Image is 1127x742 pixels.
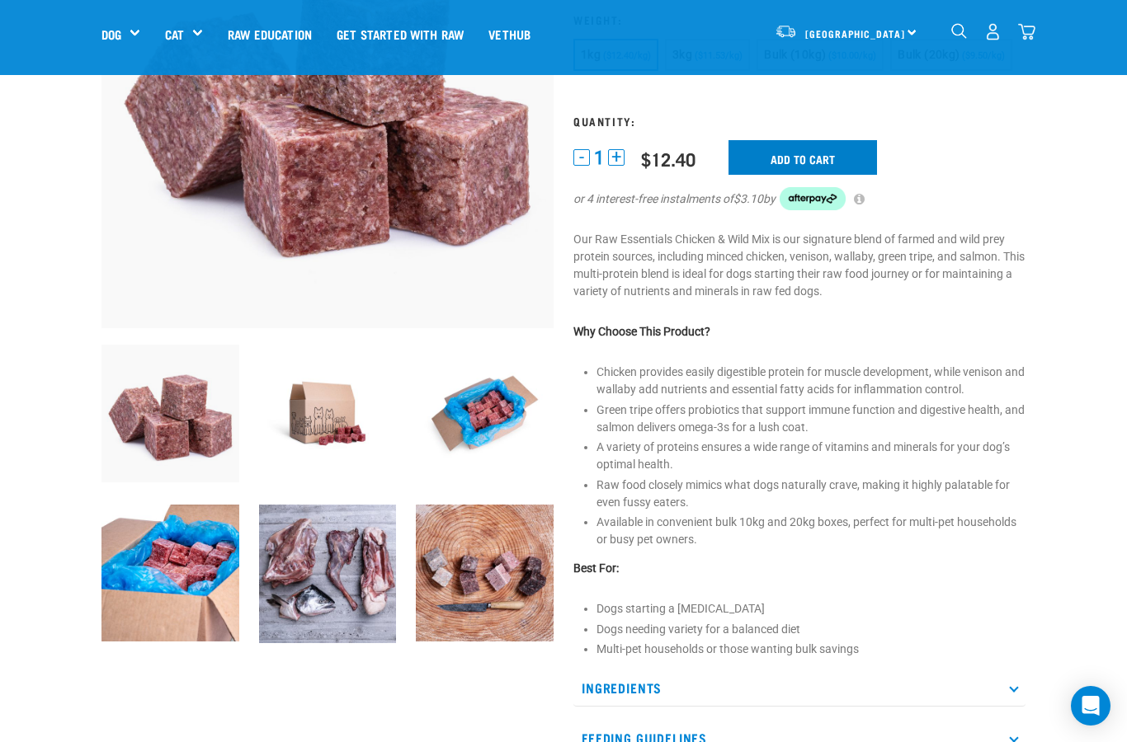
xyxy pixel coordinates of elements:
li: Green tripe offers probiotics that support immune function and digestive health, and salmon deliv... [597,402,1026,436]
div: $12.40 [641,148,696,169]
li: Available in convenient bulk 10kg and 20kg boxes, perfect for multi-pet households or busy pet ow... [597,514,1026,548]
strong: Why Choose This Product? [573,325,710,338]
a: Cat [165,25,184,44]
a: Dog [101,25,121,44]
li: Raw food closely mimics what dogs naturally crave, making it highly palatable for even fussy eaters. [597,477,1026,511]
img: Raw Essentials Bulk 10kg Raw Dog Food Box [416,345,554,482]
span: 1 [594,149,604,167]
div: or 4 interest-free instalments of by [573,187,1026,210]
img: ?SM Possum HT LS DH Knife [416,505,554,642]
img: user.png [984,23,1002,40]
li: A variety of proteins ensures a wide range of vitamins and minerals for your dog’s optimal health. [597,439,1026,473]
li: Dogs starting a [MEDICAL_DATA] [597,600,1026,618]
img: Raw Essentials 2024 July2597 [101,505,239,642]
p: Our Raw Essentials Chicken & Wild Mix is our signature blend of farmed and wild prey protein sour... [573,231,1026,300]
input: Add to cart [729,140,877,175]
button: + [608,149,625,166]
li: Multi-pet households or those wanting bulk savings [597,641,1026,658]
a: Vethub [476,1,543,67]
img: Afterpay [780,187,846,210]
h3: Quantity: [573,115,1026,127]
img: Raw Essentials Bulk 10kg Raw Dog Food Box Exterior Design [259,345,397,482]
img: home-icon-1@2x.png [951,23,967,39]
span: $3.10 [733,190,763,208]
img: Assortment of cuts of meat on a slate board including chicken frame, duck frame, wallaby shoulder... [259,505,397,643]
img: home-icon@2x.png [1018,23,1035,40]
span: [GEOGRAPHIC_DATA] [805,31,905,36]
li: Dogs needing variety for a balanced diet [597,621,1026,638]
a: Get started with Raw [324,1,476,67]
strong: Best For: [573,561,619,575]
img: Pile Of Cubed Chicken Wild Meat Mix [101,345,239,482]
button: - [573,149,590,166]
p: Ingredients [573,669,1026,707]
div: Open Intercom Messenger [1071,686,1110,726]
img: van-moving.png [775,24,797,39]
a: Raw Education [215,1,324,67]
li: Chicken provides easily digestible protein for muscle development, while venison and wallaby add ... [597,364,1026,398]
